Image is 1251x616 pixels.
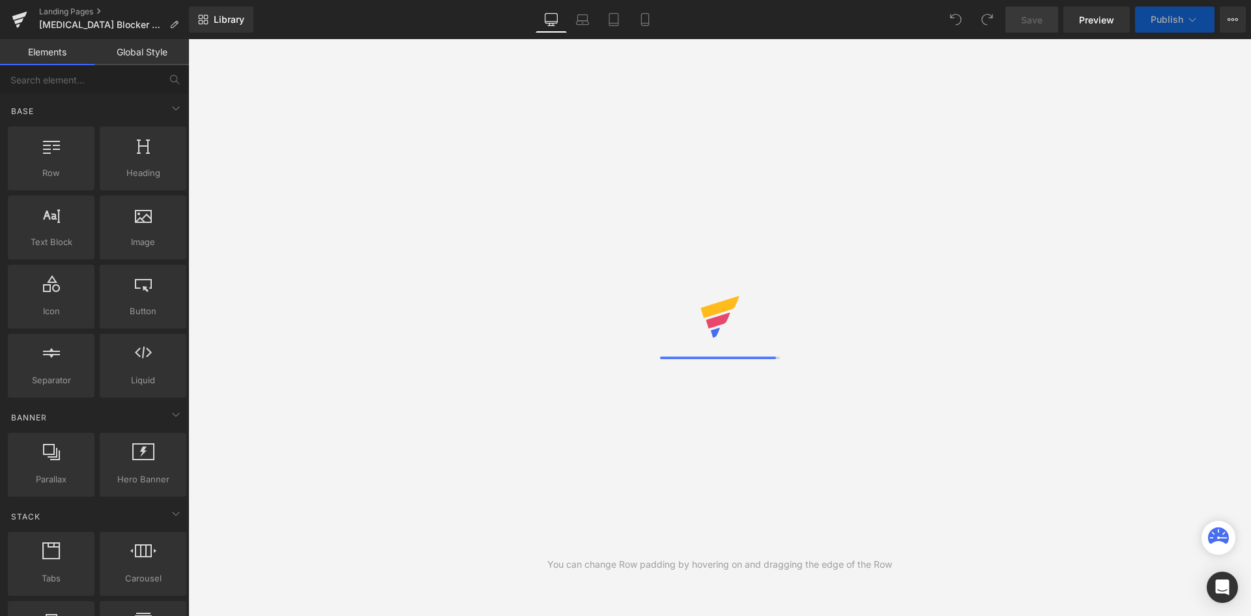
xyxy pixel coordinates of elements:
button: Undo [943,7,969,33]
a: Global Style [94,39,189,65]
span: Stack [10,510,42,523]
span: Heading [104,166,182,180]
button: Redo [974,7,1000,33]
button: More [1220,7,1246,33]
span: Text Block [12,235,91,249]
a: New Library [189,7,253,33]
span: Icon [12,304,91,318]
span: Library [214,14,244,25]
span: Carousel [104,572,182,585]
span: Save [1021,13,1042,27]
a: Preview [1063,7,1130,33]
span: Base [10,105,35,117]
span: Parallax [12,473,91,486]
span: Row [12,166,91,180]
span: Tabs [12,572,91,585]
span: Publish [1151,14,1183,25]
span: Button [104,304,182,318]
span: Banner [10,411,48,424]
div: Open Intercom Messenger [1207,572,1238,603]
span: [MEDICAL_DATA] Blocker Plus - Bonus Page [39,20,164,30]
div: You can change Row padding by hovering on and dragging the edge of the Row [547,557,892,572]
a: Laptop [567,7,598,33]
span: Image [104,235,182,249]
span: Hero Banner [104,473,182,486]
span: Liquid [104,374,182,387]
a: Mobile [629,7,661,33]
span: Separator [12,374,91,387]
a: Tablet [598,7,629,33]
span: Preview [1079,13,1114,27]
button: Publish [1135,7,1215,33]
a: Desktop [536,7,567,33]
a: Landing Pages [39,7,189,17]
